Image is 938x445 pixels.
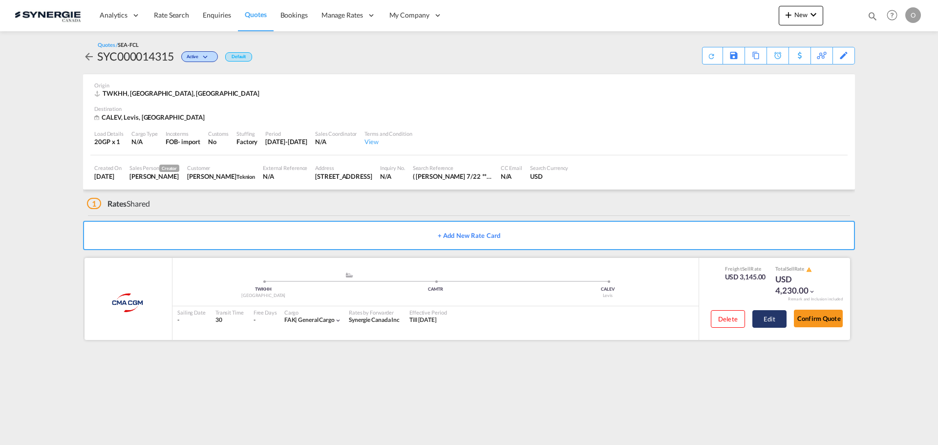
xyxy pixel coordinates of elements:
span: Sell [787,266,794,272]
div: USD [530,172,569,181]
div: N/A [501,172,522,181]
div: FOB [166,137,178,146]
md-icon: icon-plus 400-fg [783,9,794,21]
button: Confirm Quote [794,310,843,327]
div: Till 31 Aug 2025 [409,316,437,324]
div: N/A [315,137,357,146]
div: Rosa Ho [129,172,179,181]
div: TWKHH [177,286,349,293]
div: Factory Stuffing [236,137,257,146]
span: Quotes [245,10,266,19]
div: Freight Rate [725,265,766,272]
span: Creator [159,165,179,172]
div: Origin [94,82,844,89]
div: 20GP x 1 [94,137,124,146]
div: External Reference [263,164,307,171]
div: [GEOGRAPHIC_DATA] [177,293,349,299]
button: icon-alert [805,266,812,273]
div: Stuffing [236,130,257,137]
span: Bookings [280,11,308,19]
div: CAMTR [349,286,521,293]
span: 1 [87,198,101,209]
span: FAK [284,316,298,323]
div: Levis [522,293,694,299]
div: Address [315,164,372,171]
div: N/A [263,172,307,181]
div: 975 Rue des Calfats, Porte/Door 47, Lévis, QC, G6Y 9E8 [315,172,372,181]
md-icon: icon-chevron-down [809,288,815,295]
div: Default [225,52,252,62]
div: CALEV [522,286,694,293]
span: SEA-FCL [118,42,138,48]
div: CC Email [501,164,522,171]
div: Inquiry No. [380,164,405,171]
span: Analytics [100,10,128,20]
div: 25 Aug 2025 [94,172,122,181]
span: My Company [389,10,429,20]
div: Search Currency [530,164,569,171]
div: Customs [208,130,229,137]
span: New [783,11,819,19]
div: Quote PDF is not available at this time [707,47,718,60]
div: Terms and Condition [364,130,412,137]
div: - [177,316,206,324]
div: O [905,7,921,23]
div: N/A [131,137,158,146]
span: TWKHH, [GEOGRAPHIC_DATA], [GEOGRAPHIC_DATA] [103,89,259,97]
button: Edit [752,310,787,328]
div: Synergie Canada Inc [349,316,400,324]
div: CALEV, Levis, Americas [94,113,207,122]
div: general cargo [284,316,335,324]
div: Save As Template [723,47,745,64]
md-icon: icon-refresh [707,52,716,60]
span: Till [DATE] [409,316,437,323]
div: Rates by Forwarder [349,309,400,316]
div: 30 [215,316,244,324]
div: Destination [94,105,844,112]
div: Free Days [254,309,277,316]
div: icon-magnify [867,11,878,25]
div: Period [265,130,307,137]
span: Manage Rates [321,10,363,20]
img: 1f56c880d42311ef80fc7dca854c8e59.png [15,4,81,26]
span: Teknion [236,173,255,180]
div: Charles-Olivier Thibault [187,172,255,181]
div: Sales Person [129,164,179,172]
div: Search Reference [413,164,493,171]
div: Incoterms [166,130,200,137]
div: Sailing Date [177,309,206,316]
div: Transit Time [215,309,244,316]
div: TWKHH, Kaohsiung, Asia Pacific [94,89,262,98]
span: Rate Search [154,11,189,19]
span: Rates [107,199,127,208]
md-icon: icon-magnify [867,11,878,21]
div: Change Status Here [181,51,218,62]
div: USD 3,145.00 [725,272,766,282]
span: | [295,316,297,323]
div: Change Status Here [174,48,220,64]
span: Synergie Canada Inc [349,316,400,323]
span: Sell [742,266,750,272]
md-icon: assets/icons/custom/ship-fill.svg [343,273,355,277]
div: Shared [87,198,150,209]
div: - [254,316,256,324]
div: Effective Period [409,309,447,316]
div: SYC000014315 [97,48,174,64]
div: N/A [380,172,405,181]
div: View [364,137,412,146]
div: - import [178,137,200,146]
span: Help [884,7,900,23]
div: 31 Aug 2025 [265,137,307,146]
div: Remark and Inclusion included [781,297,850,302]
md-icon: icon-chevron-down [335,317,341,324]
button: icon-plus 400-fgNewicon-chevron-down [779,6,823,25]
div: USD 4,230.00 [775,274,824,297]
div: icon-arrow-left [83,48,97,64]
span: Active [187,54,201,63]
div: Customer [187,164,255,171]
div: Total Rate [775,265,824,273]
button: + Add New Rate Card [83,221,855,250]
div: Cargo Type [131,130,158,137]
md-icon: icon-alert [806,267,812,273]
div: ( 南俊 7/22 **SO#**) ** New booking 1 x40'cntr S/NAN JUEN INTERNATIONAL C O., LTD. ) _ C/Teknion / ... [413,172,493,181]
